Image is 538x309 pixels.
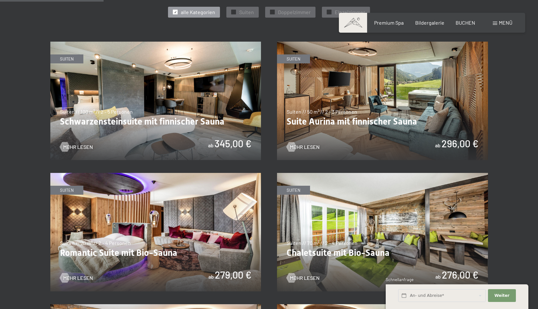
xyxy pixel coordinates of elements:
[271,10,274,14] span: ✓
[488,289,516,302] button: Weiter
[277,42,488,160] img: Suite Aurina mit finnischer Sauna
[415,20,444,26] a: Bildergalerie
[60,274,93,281] a: Mehr Lesen
[277,42,488,46] a: Suite Aurina mit finnischer Sauna
[494,293,509,298] span: Weiter
[50,305,261,308] a: Nature Suite mit Sauna
[50,173,261,177] a: Romantic Suite mit Bio-Sauna
[174,10,177,14] span: ✓
[63,143,93,150] span: Mehr Lesen
[277,305,488,308] a: Suite Deluxe mit Sauna
[287,143,320,150] a: Mehr Lesen
[60,143,93,150] a: Mehr Lesen
[277,173,488,177] a: Chaletsuite mit Bio-Sauna
[239,9,254,16] span: Suiten
[50,42,261,46] a: Schwarzensteinsuite mit finnischer Sauna
[181,9,215,16] span: alle Kategorien
[290,274,320,281] span: Mehr Lesen
[277,173,488,291] img: Chaletsuite mit Bio-Sauna
[386,277,414,282] span: Schnellanfrage
[278,9,311,16] span: Doppelzimmer
[374,20,404,26] a: Premium Spa
[456,20,475,26] a: BUCHEN
[328,10,331,14] span: ✓
[335,9,365,16] span: Einzelzimmer
[290,143,320,150] span: Mehr Lesen
[50,42,261,160] img: Schwarzensteinsuite mit finnischer Sauna
[287,274,320,281] a: Mehr Lesen
[63,274,93,281] span: Mehr Lesen
[50,173,261,291] img: Romantic Suite mit Bio-Sauna
[499,20,512,26] span: Menü
[232,10,235,14] span: ✓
